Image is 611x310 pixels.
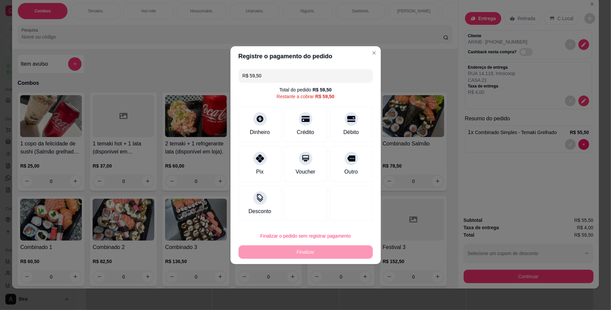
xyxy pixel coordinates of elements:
[230,46,380,66] header: Registre o pagamento do pedido
[279,86,332,93] div: Total do pedido
[249,207,271,215] div: Desconto
[313,86,332,93] div: R$ 59,50
[242,69,368,82] input: Ex.: hambúrguer de cordeiro
[315,93,335,100] div: R$ 59,50
[238,229,372,243] button: Finalizar o pedido sem registrar pagamento
[343,128,359,136] div: Débito
[345,168,358,176] div: Outro
[256,168,263,176] div: Pix
[296,168,315,176] div: Voucher
[250,128,270,136] div: Dinheiro
[276,93,334,100] div: Restante a cobrar
[369,47,379,58] button: Close
[297,128,314,136] div: Crédito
